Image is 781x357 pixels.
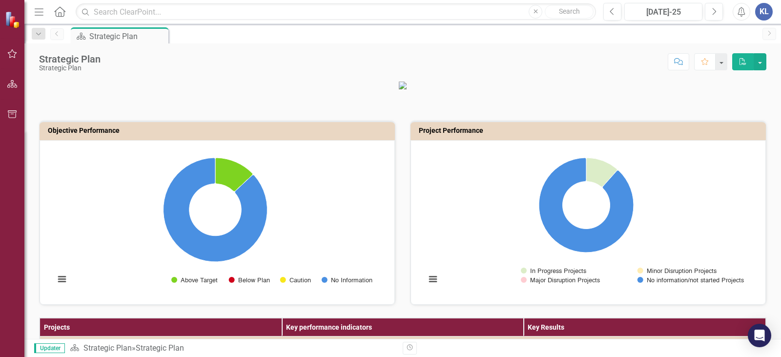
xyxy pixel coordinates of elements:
div: Open Intercom Messenger [748,324,771,347]
input: Search ClearPoint... [76,3,596,21]
button: View chart menu, Chart [55,273,69,286]
button: [DATE]-25 [624,3,702,21]
div: Strategic Plan [39,64,101,72]
div: Chart. Highcharts interactive chart. [421,148,756,294]
button: Show No Information [322,276,372,284]
button: Show Below Plan [229,276,269,284]
button: KL [755,3,773,21]
div: Strategic Plan [136,343,184,353]
path: Above Target, 3. [215,158,253,191]
button: Search [545,5,594,19]
path: Major Disruption Projects, 0. [602,170,617,188]
button: Show Caution [280,276,311,284]
path: In Progress Projects, 11. [586,158,617,187]
a: Strategic Plan [83,343,132,353]
button: Show In Progress Projects [521,267,587,274]
h3: Project Performance [419,127,761,134]
div: Strategic Plan [39,54,101,64]
button: Show No information/not started Projects [637,276,743,284]
button: Show Minor Disruption Projects [637,267,717,274]
img: ClearPoint Strategy [5,11,22,28]
path: No Information, 20. [164,158,267,262]
h3: Objective Performance [48,127,390,134]
path: No information/not started Projects, 84. [539,158,634,252]
div: [DATE]-25 [628,6,699,18]
svg: Interactive chart [421,148,752,294]
button: Show Major Disruption Projects [521,276,600,284]
span: Search [559,7,580,15]
svg: Interactive chart [50,148,381,294]
div: Strategic Plan [89,30,166,42]
path: Caution, 0. [234,174,253,192]
button: View chart menu, Chart [426,273,440,286]
div: » [70,343,395,354]
span: Updater [34,343,65,353]
img: VTF_logo_500%20(13).png [399,82,407,89]
button: Show Above Target [171,276,218,284]
div: Chart. Highcharts interactive chart. [50,148,385,294]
